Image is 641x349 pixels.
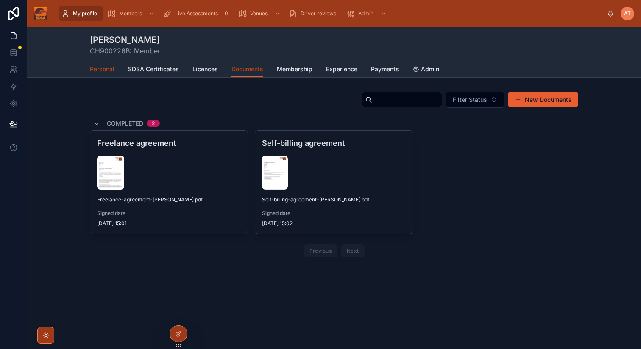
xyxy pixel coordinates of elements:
span: Signed date [97,210,241,217]
span: Personal [90,65,114,73]
span: Freelance-agreement-[PERSON_NAME] [97,196,194,203]
a: Driver reviews [286,6,342,21]
span: Self-billing-agreement-[PERSON_NAME] [262,196,360,203]
a: Venues [236,6,284,21]
span: Admin [421,65,439,73]
span: Completed [107,119,143,128]
img: Self-bill.jpg [262,156,287,190]
span: Live Assessments [175,10,218,17]
span: Driver reviews [301,10,336,17]
span: Licences [192,65,218,73]
img: App logo [34,7,47,20]
button: Select Button [446,92,504,108]
div: scrollable content [54,4,607,23]
span: Admin [358,10,373,17]
a: Admin [344,6,390,21]
h4: Self-billing agreement [262,137,406,149]
button: New Documents [508,92,578,107]
a: Licences [192,61,218,78]
span: Documents [231,65,263,73]
span: Signed date [262,210,406,217]
a: Experience [326,61,357,78]
span: AT [624,10,631,17]
a: My profile [59,6,103,21]
span: Venues [250,10,268,17]
h1: [PERSON_NAME] [90,34,160,46]
span: Membership [277,65,312,73]
span: Filter Status [453,95,487,104]
span: Payments [371,65,399,73]
span: Experience [326,65,357,73]
a: Membership [277,61,312,78]
a: Payments [371,61,399,78]
h4: Freelance agreement [97,137,241,149]
a: Admin [412,61,439,78]
div: 2 [152,120,155,127]
span: [DATE] 15:02 [262,220,406,227]
span: My profile [73,10,97,17]
span: SDSA Certificates [128,65,179,73]
a: Live Assessments0 [161,6,234,21]
img: Freelance.jpg [97,156,124,190]
span: [DATE] 15:01 [97,220,241,227]
div: 0 [221,8,231,19]
a: Documents [231,61,263,78]
span: Members [119,10,142,17]
span: .pdf [360,196,369,203]
a: Members [105,6,159,21]
span: .pdf [194,196,203,203]
a: Personal [90,61,114,78]
a: SDSA Certificates [128,61,179,78]
span: CH900226B: Member [90,46,160,56]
